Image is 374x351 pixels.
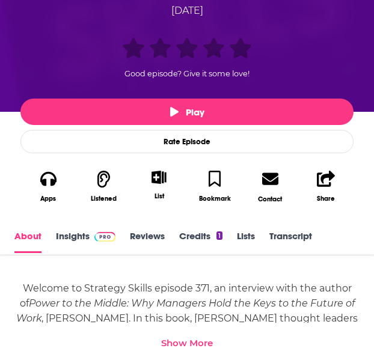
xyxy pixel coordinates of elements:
a: Reviews [130,230,165,253]
img: Podchaser Pro [94,232,115,242]
div: [DATE] [19,3,355,19]
div: Bookmark [199,195,231,203]
span: Good episode? Give it some love! [124,69,250,78]
a: InsightsPodchaser Pro [56,230,115,253]
div: Listened [91,195,117,203]
div: Apps [40,195,56,203]
div: List [155,192,164,200]
a: About [14,230,41,253]
span: Play [170,106,204,118]
button: Bookmark [187,163,242,210]
div: 1 [216,231,222,240]
button: Listened [76,163,131,210]
button: Share [298,163,354,210]
div: Show More ButtonList [132,163,187,207]
a: Lists [237,230,255,253]
div: Rate Episode [20,130,354,153]
a: Contact [242,163,298,210]
button: Play [20,99,354,125]
button: Apps [20,163,76,210]
a: Transcript [269,230,312,253]
div: Contact [258,195,282,203]
a: Credits1 [179,230,222,253]
em: Power to the Middle: Why Managers Hold the Keys to the Future of Work [16,298,355,324]
div: Share [317,195,335,203]
button: Show More Button [147,171,171,184]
